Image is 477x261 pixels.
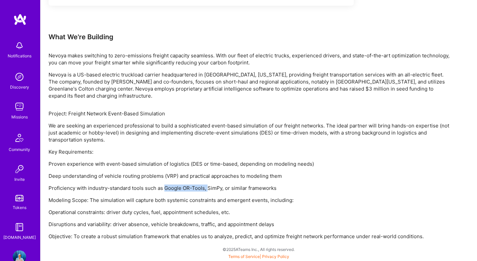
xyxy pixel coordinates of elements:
[13,162,26,176] img: Invite
[228,254,260,259] a: Terms of Service
[228,254,289,259] span: |
[10,84,29,91] div: Discovery
[11,130,27,146] img: Community
[9,146,30,153] div: Community
[49,52,450,66] p: Nevoya makes switching to zero-emissions freight capacity seamless. With our fleet of electric tr...
[49,172,450,179] p: Deep understanding of vehicle routing problems (VRP) and practical approaches to modeling them
[15,195,23,201] img: tokens
[49,110,450,117] p: Project: Freight Network Event-Based Simulation
[49,209,450,216] p: Operational constraints: driver duty cycles, fuel, appointment schedules, etc.
[49,160,450,167] p: Proven experience with event-based simulation of logistics (DES or time-based, depending on model...
[13,39,26,52] img: bell
[13,204,26,211] div: Tokens
[49,233,450,240] p: Objective: To create a robust simulation framework that enables us to analyze, predict, and optim...
[8,52,31,59] div: Notifications
[49,185,450,192] p: Proficiency with industry-standard tools such as Google OR-Tools, SimPy, or similar frameworks
[11,113,28,120] div: Missions
[49,148,450,155] p: Key Requirements:
[13,13,27,25] img: logo
[13,220,26,234] img: guide book
[49,122,450,143] p: We are seeking an experienced professional to build a sophisticated event-based simulation of our...
[262,254,289,259] a: Privacy Policy
[49,33,450,41] div: What We're Building
[13,70,26,84] img: discovery
[49,71,450,99] p: Nevoya is a US-based electric truckload carrier headquartered in [GEOGRAPHIC_DATA], [US_STATE], p...
[13,100,26,113] img: teamwork
[49,221,450,228] p: Disruptions and variability: driver absence, vehicle breakdowns, traffic, and appointment delays
[14,176,25,183] div: Invite
[3,234,36,241] div: [DOMAIN_NAME]
[40,241,477,258] div: © 2025 ATeams Inc., All rights reserved.
[49,197,450,204] p: Modeling Scope: The simulation will capture both systemic constraints and emergent events, includ...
